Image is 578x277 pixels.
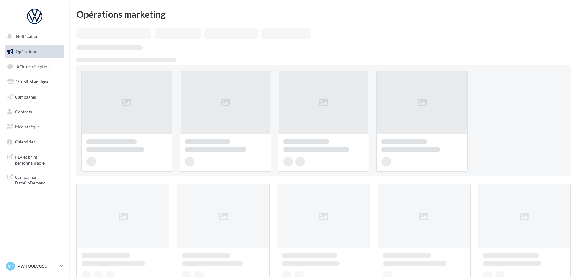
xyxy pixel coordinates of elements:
[15,139,35,144] span: Calendrier
[8,263,13,269] span: VT
[16,34,40,39] span: Notifications
[15,64,50,69] span: Boîte de réception
[15,109,32,114] span: Contacts
[5,260,64,272] a: VT VW TOULOUSE
[4,105,66,118] a: Contacts
[4,91,66,103] a: Campagnes
[15,173,62,186] span: Campagnes DataOnDemand
[15,94,37,99] span: Campagnes
[4,171,66,188] a: Campagnes DataOnDemand
[4,76,66,88] a: Visibilité en ligne
[76,10,571,19] div: Opérations marketing
[4,136,66,148] a: Calendrier
[4,121,66,133] a: Médiathèque
[17,263,57,269] p: VW TOULOUSE
[15,153,62,166] span: PLV et print personnalisable
[4,30,63,43] button: Notifications
[16,79,48,84] span: Visibilité en ligne
[16,49,37,54] span: Opérations
[4,45,66,58] a: Opérations
[4,60,66,73] a: Boîte de réception
[15,124,40,129] span: Médiathèque
[4,150,66,168] a: PLV et print personnalisable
